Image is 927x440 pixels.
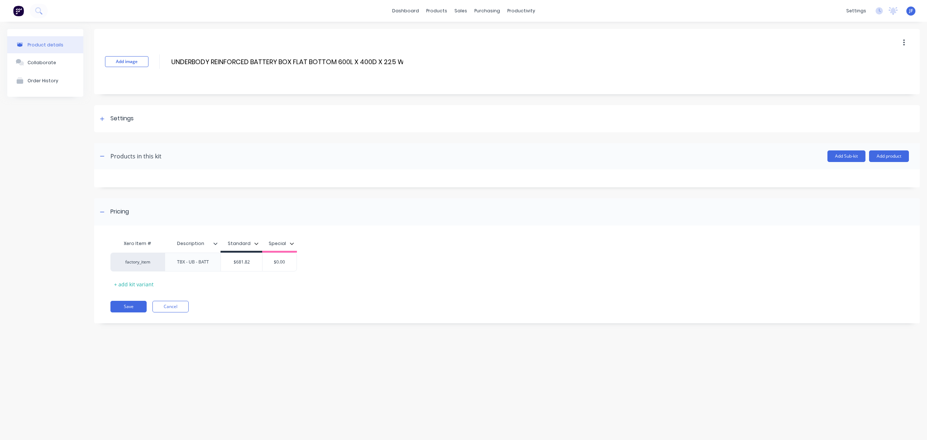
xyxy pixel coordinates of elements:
[110,207,129,216] div: Pricing
[110,253,297,271] div: factory_itemTBX - UB - BATT$681.82$0.00
[827,150,865,162] button: Add Sub-kit
[843,5,870,16] div: settings
[171,57,404,67] input: Enter kit name
[110,152,162,161] div: Products in this kit
[228,240,251,247] div: Standard
[224,238,262,249] button: Standard
[118,259,158,265] div: factory_item
[171,257,215,267] div: TBX - UB - BATT
[869,150,909,162] button: Add product
[110,114,134,123] div: Settings
[909,8,913,14] span: JF
[28,60,56,65] div: Collaborate
[7,71,83,90] button: Order History
[7,36,83,53] button: Product details
[265,238,298,249] button: Special
[110,236,165,251] div: Xero Item #
[105,56,148,67] button: Add image
[451,5,471,16] div: sales
[221,253,262,271] div: $681.82
[389,5,423,16] a: dashboard
[110,301,147,312] button: Save
[471,5,504,16] div: purchasing
[110,279,157,290] div: + add kit variant
[7,53,83,71] button: Collaborate
[423,5,451,16] div: products
[269,240,286,247] div: Special
[165,234,216,253] div: Description
[165,236,221,251] div: Description
[152,301,189,312] button: Cancel
[13,5,24,16] img: Factory
[28,42,63,47] div: Product details
[28,78,58,83] div: Order History
[261,253,298,271] div: $0.00
[504,5,539,16] div: productivity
